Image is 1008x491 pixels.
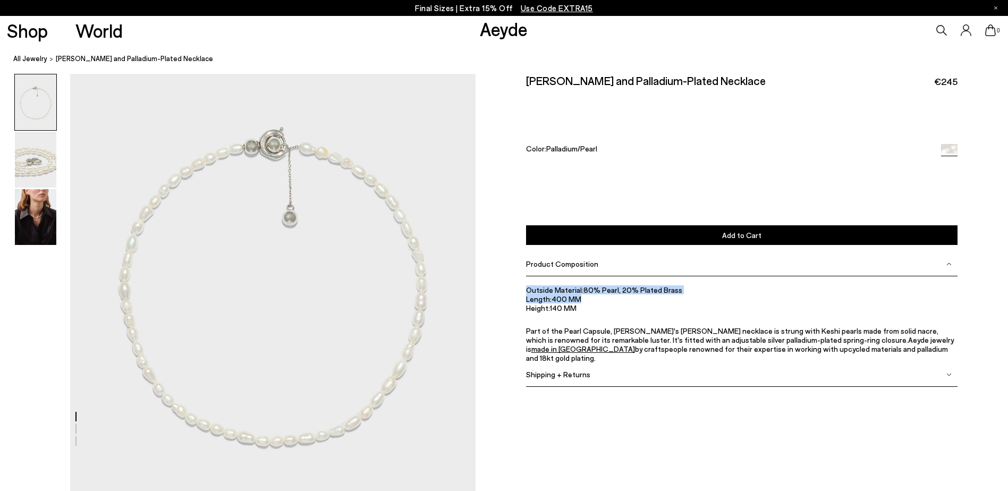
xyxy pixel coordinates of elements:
button: Add to Cart [526,225,958,245]
span: Product Composition [526,259,598,268]
span: €245 [934,75,958,88]
img: Saylor Pearl and Palladium-Plated Necklace - Image 2 [15,132,56,188]
img: svg%3E [946,372,952,377]
div: Color: [526,144,927,156]
a: Aeyde [480,18,528,40]
p: Part of the Pearl Capsule, [PERSON_NAME]'s [PERSON_NAME] necklace is strung with Keshi pearls mad... [526,326,958,362]
h2: [PERSON_NAME] and Palladium-Plated Necklace [526,74,766,87]
nav: breadcrumb [13,45,1008,74]
a: Shop [7,21,48,40]
li: 80% Pearl, 20% Plated Brass [526,285,958,294]
p: Final Sizes | Extra 15% Off [415,2,593,15]
img: svg%3E [946,261,952,267]
span: Navigate to /collections/ss25-final-sizes [521,3,593,13]
a: 0 [985,24,996,36]
img: Saylor Pearl and Palladium-Plated Necklace - Image 1 [15,74,56,130]
span: Add to Cart [722,231,761,240]
img: Saylor Pearl and Palladium-Plated Necklace - Image 3 [15,189,56,245]
a: World [75,21,123,40]
span: Shipping + Returns [526,370,590,379]
span: [PERSON_NAME] and Palladium-Plated Necklace [56,53,213,64]
span: 0 [996,28,1001,33]
li: 400 MM [526,294,958,303]
span: Height: [526,303,550,312]
span: Length: [526,294,552,303]
a: All Jewelry [13,53,47,64]
span: Palladium/Pearl [546,144,597,153]
a: made in [GEOGRAPHIC_DATA] [531,344,635,353]
span: Outside Material: [526,285,583,294]
li: 140 MM [526,303,958,312]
